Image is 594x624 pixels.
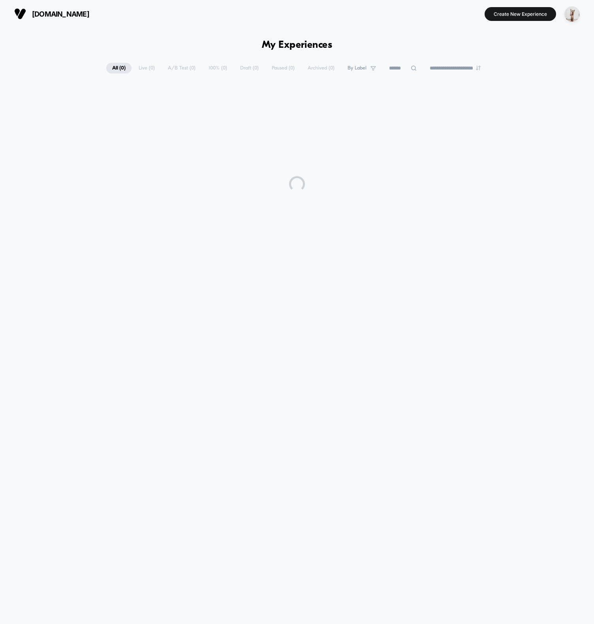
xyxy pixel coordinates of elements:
[564,6,580,22] img: ppic
[14,8,26,20] img: Visually logo
[562,6,582,22] button: ppic
[32,10,89,18] span: [DOMAIN_NAME]
[106,63,132,73] span: All ( 0 )
[485,7,556,21] button: Create New Experience
[262,39,333,51] h1: My Experiences
[348,65,367,71] span: By Label
[12,8,92,20] button: [DOMAIN_NAME]
[476,66,481,70] img: end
